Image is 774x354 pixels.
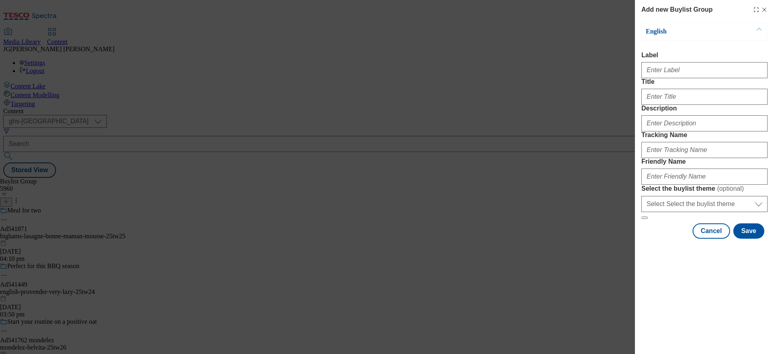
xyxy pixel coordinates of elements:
[641,5,713,15] h4: Add new Buylist Group
[641,105,768,112] label: Description
[641,78,768,85] label: Title
[641,169,768,185] input: Enter Friendly Name
[641,142,768,158] input: Enter Tracking Name
[693,223,730,239] button: Cancel
[641,115,768,131] input: Enter Description
[717,185,744,192] span: ( optional )
[641,89,768,105] input: Enter Title
[646,27,730,35] p: English
[641,62,768,78] input: Enter Label
[641,52,768,59] label: Label
[733,223,764,239] button: Save
[641,158,768,165] label: Friendly Name
[641,185,768,193] label: Select the buylist theme
[641,131,768,139] label: Tracking Name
